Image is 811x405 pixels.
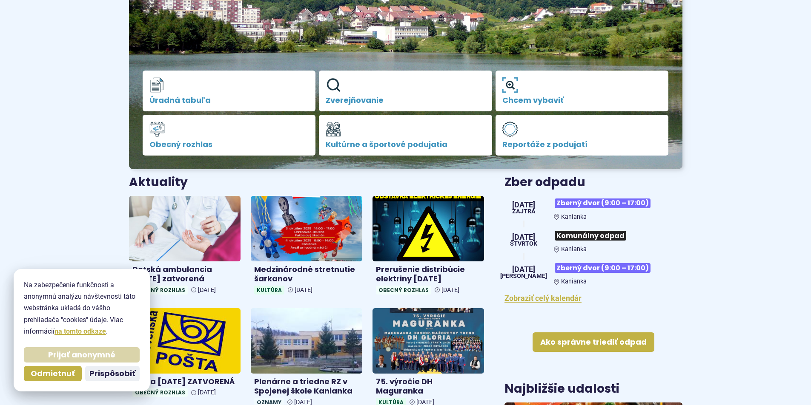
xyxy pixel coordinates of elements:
[254,286,284,295] span: Kultúra
[512,201,536,209] span: [DATE]
[555,198,651,208] span: Zberný dvor (9:00 – 17:00)
[319,71,492,111] a: Zverejňovanie
[504,294,582,303] a: Zobraziť celý kalendár
[376,286,431,295] span: Obecný rozhlas
[24,347,140,363] button: Prijať anonymné
[555,231,626,241] span: Komunálny odpad
[254,265,359,284] h4: Medzinárodné stretnutie šarkanov
[376,377,481,396] h4: 75. výročie DH Maguranka
[149,96,309,105] span: Úradná tabuľa
[510,241,537,247] span: štvrtok
[561,246,587,253] span: Kanianka
[31,369,75,379] span: Odmietnuť
[561,213,587,221] span: Kanianka
[143,71,316,111] a: Úradná tabuľa
[48,350,115,360] span: Prijať anonymné
[496,71,669,111] a: Chcem vybaviť
[504,176,682,189] h3: Zber odpadu
[132,265,237,284] h4: Detská ambulancia [DATE] zatvorená
[85,366,140,381] button: Prispôsobiť
[132,377,237,387] h4: Pošta [DATE] ZATVORENÁ
[251,196,362,298] a: Medzinárodné stretnutie šarkanov Kultúra [DATE]
[512,209,536,215] span: Zajtra
[198,389,216,396] span: [DATE]
[132,286,188,295] span: Obecný rozhlas
[561,278,587,285] span: Kanianka
[295,286,312,294] span: [DATE]
[129,308,241,400] a: Pošta [DATE] ZATVORENÁ Obecný rozhlas [DATE]
[500,273,547,279] span: [PERSON_NAME]
[533,332,654,352] a: Ako správne triediť odpad
[254,377,359,396] h4: Plenárne a triedne RZ v Spojenej škole Kanianka
[496,115,669,156] a: Reportáže z podujatí
[198,286,216,294] span: [DATE]
[129,196,241,298] a: Detská ambulancia [DATE] zatvorená Obecný rozhlas [DATE]
[319,115,492,156] a: Kultúrne a športové podujatia
[326,140,485,149] span: Kultúrne a športové podujatia
[504,382,619,396] h3: Najbližšie udalosti
[143,115,316,156] a: Obecný rozhlas
[132,388,188,397] span: Obecný rozhlas
[555,263,651,273] span: Zberný dvor (9:00 – 17:00)
[89,369,135,379] span: Prispôsobiť
[504,227,682,253] a: Komunálny odpad Kanianka [DATE] štvrtok
[504,260,682,285] a: Zberný dvor (9:00 – 17:00) Kanianka [DATE] [PERSON_NAME]
[24,366,82,381] button: Odmietnuť
[326,96,485,105] span: Zverejňovanie
[504,195,682,221] a: Zberný dvor (9:00 – 17:00) Kanianka [DATE] Zajtra
[54,327,106,335] a: na tomto odkaze
[510,233,537,241] span: [DATE]
[129,176,188,189] h3: Aktuality
[149,140,309,149] span: Obecný rozhlas
[502,140,662,149] span: Reportáže z podujatí
[502,96,662,105] span: Chcem vybaviť
[376,265,481,284] h4: Prerušenie distribúcie elektriny [DATE]
[24,279,140,337] p: Na zabezpečenie funkčnosti a anonymnú analýzu návštevnosti táto webstránka ukladá do vášho prehli...
[441,286,459,294] span: [DATE]
[500,266,547,273] span: [DATE]
[373,196,484,298] a: Prerušenie distribúcie elektriny [DATE] Obecný rozhlas [DATE]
